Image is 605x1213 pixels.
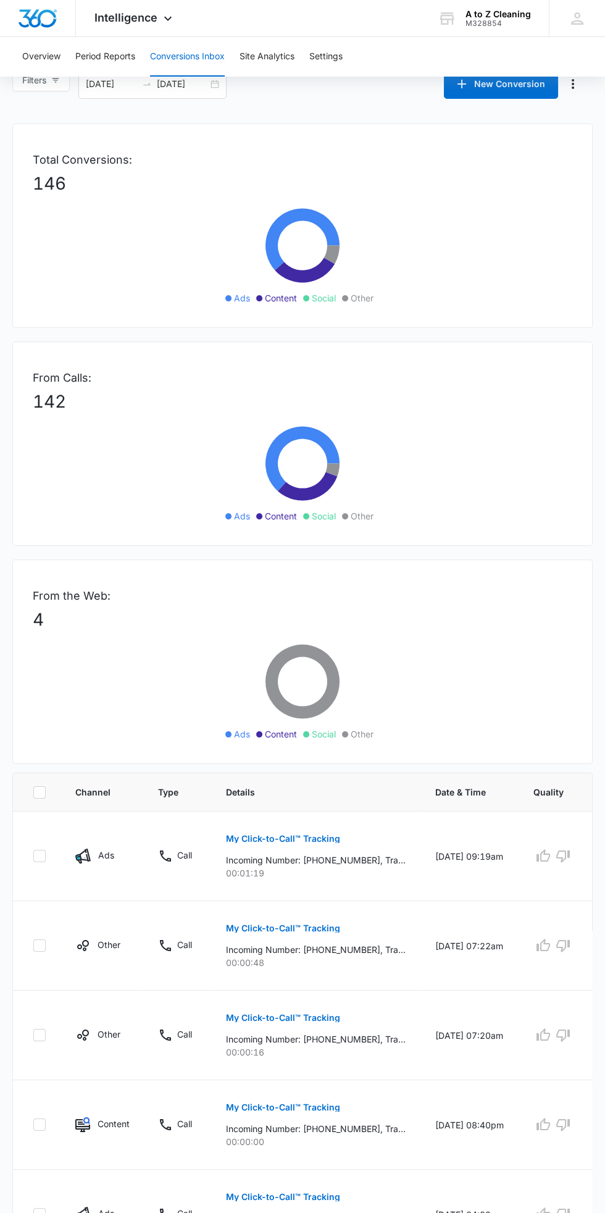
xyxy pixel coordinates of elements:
button: Conversions Inbox [150,37,225,77]
p: 00:00:16 [226,1046,406,1059]
p: Call [177,1028,192,1041]
p: My Click-to-Call™ Tracking [226,834,340,843]
td: [DATE] 07:20am [420,991,519,1080]
span: Ads [234,728,250,741]
span: swap-right [142,79,152,89]
p: Call [177,1117,192,1130]
button: My Click-to-Call™ Tracking [226,1003,340,1033]
p: Other [98,1028,120,1041]
span: Quality [533,786,564,799]
p: 00:00:00 [226,1135,406,1148]
p: Call [177,938,192,951]
span: Type [158,786,178,799]
button: My Click-to-Call™ Tracking [226,1093,340,1122]
p: Incoming Number: [PHONE_NUMBER], Tracking Number: [PHONE_NUMBER], Ring To: [PHONE_NUMBER], Caller... [226,1033,406,1046]
p: Incoming Number: [PHONE_NUMBER], Tracking Number: [PHONE_NUMBER], Ring To: [PHONE_NUMBER], Caller... [226,854,406,867]
p: Total Conversions: [33,151,572,168]
span: Content [265,728,297,741]
span: Content [265,292,297,304]
input: End date [157,77,208,91]
p: Call [177,849,192,862]
button: New Conversion [444,69,558,99]
p: My Click-to-Call™ Tracking [226,1193,340,1201]
span: Social [312,292,336,304]
p: My Click-to-Call™ Tracking [226,1103,340,1112]
p: My Click-to-Call™ Tracking [226,1014,340,1022]
p: Incoming Number: [PHONE_NUMBER], Tracking Number: [PHONE_NUMBER], Ring To: [PHONE_NUMBER], Caller... [226,1122,406,1135]
span: to [142,79,152,89]
p: From Calls: [33,369,572,386]
span: Ads [234,510,250,523]
p: 142 [33,388,572,414]
span: Content [265,510,297,523]
td: [DATE] 09:19am [420,812,519,901]
span: Details [226,786,388,799]
p: 146 [33,170,572,196]
td: [DATE] 08:40pm [420,1080,519,1170]
button: Settings [309,37,343,77]
p: My Click-to-Call™ Tracking [226,924,340,933]
p: Content [98,1117,128,1130]
p: 00:00:48 [226,956,406,969]
button: Manage Numbers [563,74,583,94]
span: Filters [22,73,46,87]
span: Social [312,728,336,741]
p: Incoming Number: [PHONE_NUMBER], Tracking Number: [PHONE_NUMBER], Ring To: [PHONE_NUMBER], Caller... [226,943,406,956]
button: Filters [12,69,70,91]
button: Overview [22,37,60,77]
div: account name [465,9,531,19]
p: Ads [98,849,114,862]
span: Intelligence [94,11,157,24]
p: 4 [33,606,572,632]
span: Social [312,510,336,523]
span: Channel [75,786,111,799]
button: My Click-to-Call™ Tracking [226,824,340,854]
button: My Click-to-Call™ Tracking [226,913,340,943]
span: Ads [234,292,250,304]
span: Other [351,510,373,523]
span: Date & Time [435,786,486,799]
button: Site Analytics [240,37,294,77]
button: Period Reports [75,37,135,77]
p: Other [98,938,120,951]
div: account id [465,19,531,28]
button: My Click-to-Call™ Tracking [226,1182,340,1212]
p: 00:01:19 [226,867,406,879]
span: Other [351,292,373,304]
td: [DATE] 07:22am [420,901,519,991]
p: From the Web: [33,587,572,604]
span: Other [351,728,373,741]
input: Start date [86,77,137,91]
